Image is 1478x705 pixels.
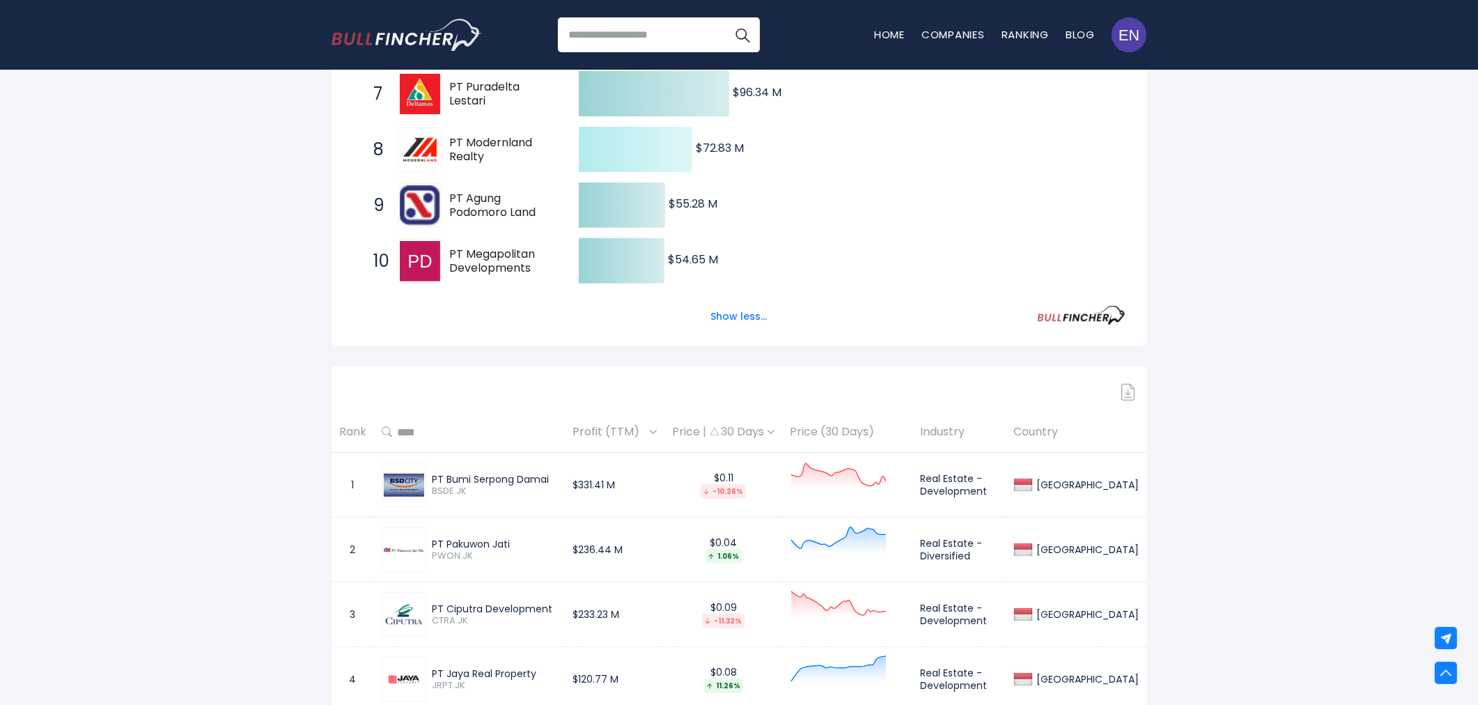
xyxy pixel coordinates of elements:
[384,674,424,685] img: JRPT.JK.png
[573,421,646,443] span: Profit (TTM)
[432,680,557,692] span: JRPT.JK
[668,251,718,268] text: $54.65 M
[733,84,781,100] text: $96.34 M
[384,548,424,552] img: PWON.JK.png
[400,130,440,170] img: PT Modernland Realty
[400,185,440,226] img: PT Agung Podomoro Land
[449,136,554,165] span: PT Modernland Realty
[400,241,440,281] img: PT Megapolitan Developments
[332,453,374,518] td: 1
[432,538,557,550] div: PT Pakuwon Jati
[912,518,1006,582] td: Real Estate - Diversified
[332,412,374,453] th: Rank
[366,82,380,106] span: 7
[366,138,380,162] span: 8
[432,473,557,486] div: PT Bumi Serpong Damai
[1033,543,1139,556] div: [GEOGRAPHIC_DATA]
[1006,412,1146,453] th: Country
[672,472,775,499] div: $0.11
[912,453,1006,518] td: Real Estate - Development
[669,196,717,212] text: $55.28 M
[565,518,664,582] td: $236.44 M
[706,549,742,564] div: 1.06%
[1033,673,1139,685] div: [GEOGRAPHIC_DATA]
[366,194,380,217] span: 9
[696,140,744,156] text: $72.83 M
[912,582,1006,647] td: Real Estate - Development
[384,594,424,635] img: CTRA.JK.png
[432,550,557,562] span: PWON.JK
[332,582,374,647] td: 3
[704,679,743,693] div: 11.26%
[672,666,775,693] div: $0.08
[672,601,775,628] div: $0.09
[449,192,554,221] span: PT Agung Podomoro Land
[1033,479,1139,491] div: [GEOGRAPHIC_DATA]
[565,453,664,518] td: $331.41 M
[332,518,374,582] td: 2
[703,305,776,328] button: Show less...
[1066,27,1095,42] a: Blog
[725,17,760,52] button: Search
[332,19,481,51] a: Go to homepage
[400,74,440,114] img: PT Puradelta Lestari
[921,27,985,42] a: Companies
[672,536,775,564] div: $0.04
[702,614,745,628] div: -11.32%
[912,412,1006,453] th: Industry
[1033,608,1139,621] div: [GEOGRAPHIC_DATA]
[366,249,380,273] span: 10
[432,603,557,615] div: PT Ciputra Development
[672,425,775,440] div: Price | 30 Days
[701,484,746,499] div: -10.26%
[432,486,557,497] span: BSDE.JK
[449,80,554,109] span: PT Puradelta Lestari
[432,667,557,680] div: PT Jaya Real Property
[782,412,912,453] th: Price (30 Days)
[565,582,664,647] td: $233.23 M
[332,19,482,51] img: Bullfincher logo
[874,27,905,42] a: Home
[384,474,424,497] img: BSDE.JK.png
[432,615,557,627] span: CTRA.JK
[1002,27,1049,42] a: Ranking
[449,247,554,277] span: PT Megapolitan Developments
